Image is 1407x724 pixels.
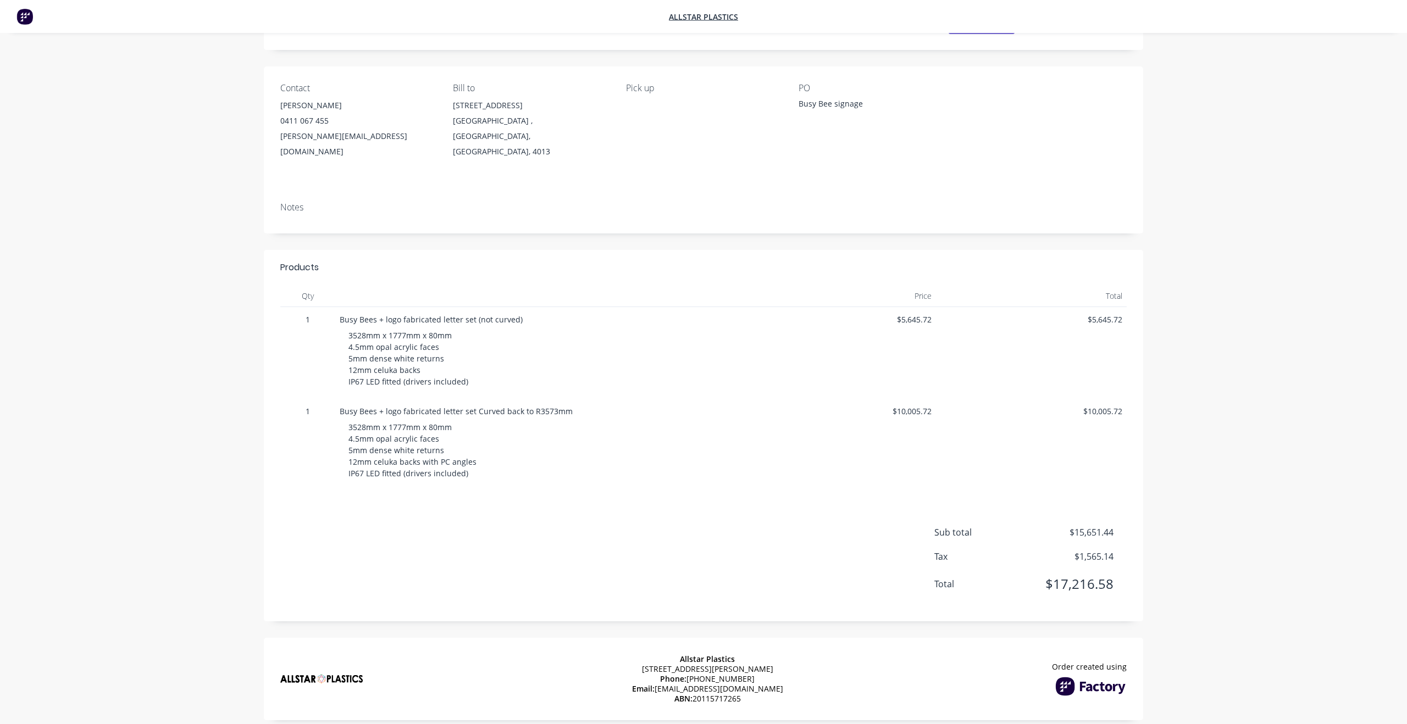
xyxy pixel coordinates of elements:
span: ABN: [674,693,693,704]
div: Total [936,285,1127,307]
span: Phone: [660,673,686,684]
span: Order created using [1052,662,1127,672]
span: Tax [934,550,1032,563]
a: [EMAIL_ADDRESS][DOMAIN_NAME] [655,683,783,694]
span: Allstar Plastics [680,654,735,664]
span: $15,651.44 [1032,526,1114,539]
span: [PHONE_NUMBER] [660,674,755,684]
div: [GEOGRAPHIC_DATA] , [GEOGRAPHIC_DATA], [GEOGRAPHIC_DATA], 4013 [453,113,608,159]
span: Busy Bees + logo fabricated letter set Curved back to R3573mm [340,406,573,416]
span: 3528mm x 1777mm x 80mm 4.5mm opal acrylic faces 5mm dense white returns 12mm celuka backs IP67 LE... [348,330,468,387]
div: Products [280,261,319,274]
span: $1,565.14 [1032,550,1114,563]
span: $10,005.72 [749,405,932,417]
div: 0411 067 455 [280,113,435,129]
span: Sub total [934,526,1032,539]
span: Total [934,577,1032,591]
div: Notes [280,202,1127,213]
div: Bill to [453,83,608,93]
a: Allstar Plastics [669,12,738,22]
span: $17,216.58 [1032,574,1114,594]
div: [PERSON_NAME][EMAIL_ADDRESS][DOMAIN_NAME] [280,129,435,159]
div: [PERSON_NAME] [280,98,435,113]
span: Busy Bees + logo fabricated letter set (not curved) [340,314,523,325]
div: Price [745,285,936,307]
span: Email: [632,683,655,694]
div: Qty [280,285,335,307]
span: 20115717265 [674,694,741,704]
span: 1 [285,314,331,325]
img: Factory Logo [1055,677,1127,696]
div: [STREET_ADDRESS][GEOGRAPHIC_DATA] , [GEOGRAPHIC_DATA], [GEOGRAPHIC_DATA], 4013 [453,98,608,159]
span: $5,645.72 [749,314,932,325]
div: [PERSON_NAME]0411 067 455[PERSON_NAME][EMAIL_ADDRESS][DOMAIN_NAME] [280,98,435,159]
span: [STREET_ADDRESS][PERSON_NAME] [642,664,773,674]
div: Busy Bee signage [799,98,936,113]
img: Factory [16,8,33,25]
span: 3528mm x 1777mm x 80mm 4.5mm opal acrylic faces 5mm dense white returns 12mm celuka backs with PC... [348,422,477,478]
div: PO [799,83,954,93]
span: $5,645.72 [940,314,1123,325]
img: Company Logo [280,647,363,711]
span: 1 [285,405,331,417]
div: Contact [280,83,435,93]
div: [STREET_ADDRESS] [453,98,608,113]
span: $10,005.72 [940,405,1123,417]
div: Pick up [626,83,781,93]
